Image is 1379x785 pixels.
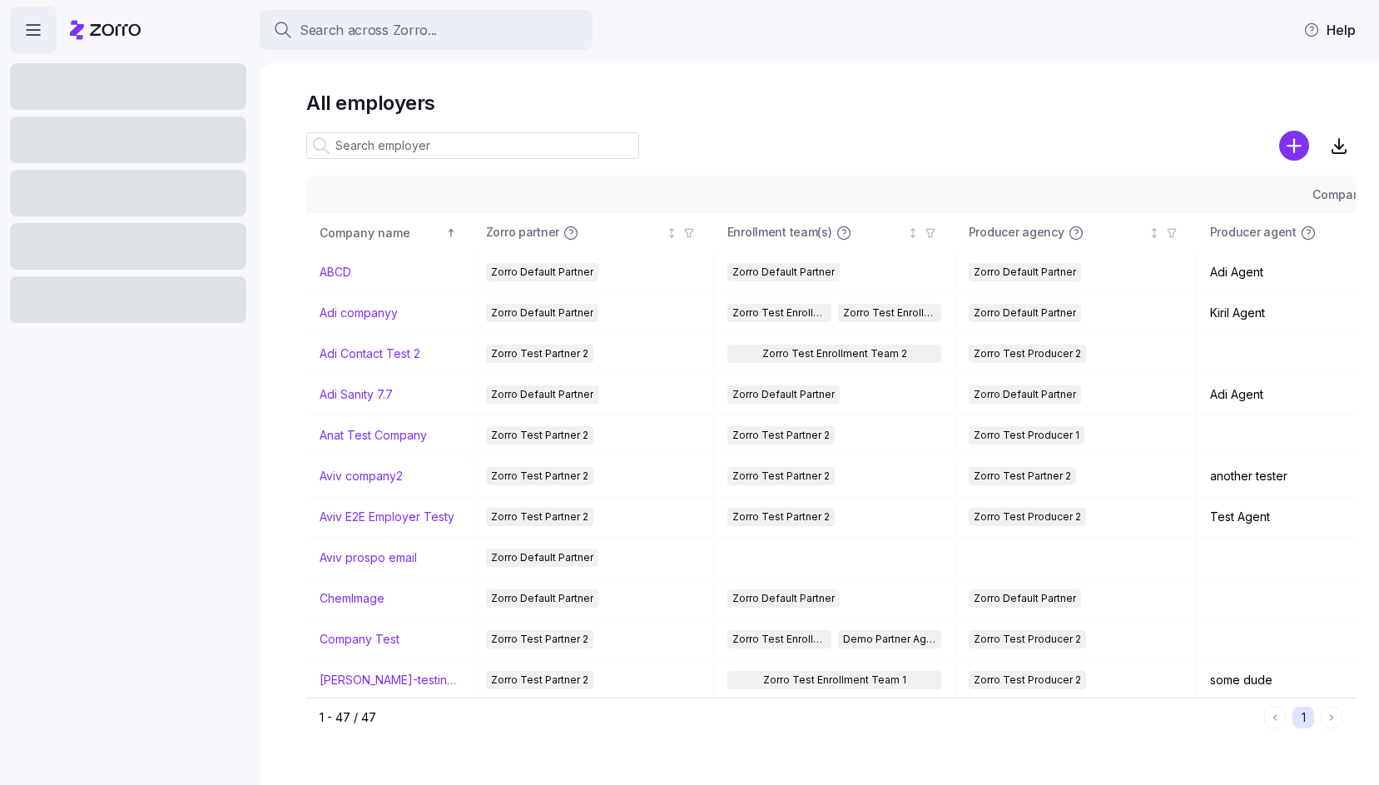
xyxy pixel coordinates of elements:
span: Zorro Test Enrollment Team 2 [732,304,826,322]
span: Zorro Default Partner [491,304,593,322]
span: Zorro Test Producer 2 [974,671,1081,689]
span: Zorro Default Partner [974,385,1076,404]
a: ABCD [320,264,351,281]
a: Adi Contact Test 2 [320,345,420,362]
span: Zorro Default Partner [491,385,593,404]
span: Zorro partner [486,225,559,241]
th: Zorro partnerNot sorted [473,214,714,252]
th: Enrollment team(s)Not sorted [714,214,955,252]
span: Zorro Test Enrollment Team 2 [732,630,826,648]
span: Zorro Default Partner [732,263,835,281]
a: Aviv E2E Employer Testy [320,509,454,525]
span: Zorro Test Enrollment Team 1 [763,671,906,689]
span: Producer agency [969,225,1064,241]
span: Zorro Default Partner [491,549,593,567]
span: Zorro Test Producer 2 [974,508,1081,526]
a: [PERSON_NAME]-testing-payroll [320,672,459,688]
a: Aviv prospo email [320,549,417,566]
div: Company name [320,224,443,242]
th: Company nameSorted ascending [306,214,473,252]
span: Zorro Test Partner 2 [974,467,1071,485]
a: Adi Sanity 7.7 [320,386,393,403]
span: Zorro Test Enrollment Team 2 [762,345,907,363]
th: Producer agencyNot sorted [955,214,1197,252]
span: Zorro Test Producer 1 [974,426,1079,445]
span: Zorro Test Partner 2 [491,345,588,363]
span: Enrollment team(s) [727,225,832,241]
span: Zorro Test Producer 2 [974,630,1081,648]
span: Help [1303,20,1356,40]
svg: add icon [1279,131,1309,161]
span: Zorro Default Partner [491,589,593,608]
span: Zorro Default Partner [974,263,1076,281]
input: Search employer [306,132,639,159]
a: ChemImage [320,590,384,607]
div: 1 - 47 / 47 [320,709,1257,726]
div: Not sorted [907,227,919,239]
span: Zorro Default Partner [732,385,835,404]
div: Not sorted [1148,227,1160,239]
span: Zorro Test Enrollment Team 1 [843,304,937,322]
span: Zorro Test Partner 2 [491,630,588,648]
span: Zorro Test Partner 2 [491,671,588,689]
span: Zorro Default Partner [974,589,1076,608]
span: Producer agent [1210,225,1297,241]
span: Zorro Test Partner 2 [732,467,830,485]
div: Sorted ascending [445,227,457,239]
a: Company Test [320,631,399,648]
button: Help [1290,13,1369,47]
span: Zorro Test Producer 2 [974,345,1081,363]
button: Search across Zorro... [260,10,593,50]
span: Search across Zorro... [300,20,437,41]
a: Aviv company2 [320,468,403,484]
span: Zorro Test Partner 2 [732,508,830,526]
a: Anat Test Company [320,427,427,444]
h1: All employers [306,90,1356,116]
span: Zorro Default Partner [974,304,1076,322]
span: Zorro Test Partner 2 [491,467,588,485]
span: Demo Partner Agency [843,630,937,648]
span: Zorro Default Partner [732,589,835,608]
span: Zorro Test Partner 2 [732,426,830,445]
span: Zorro Default Partner [491,263,593,281]
div: Not sorted [666,227,677,239]
button: 1 [1292,707,1314,728]
span: Zorro Test Partner 2 [491,426,588,445]
a: Adi companyy [320,305,398,321]
span: Zorro Test Partner 2 [491,508,588,526]
button: Next page [1321,707,1342,728]
button: Previous page [1264,707,1286,728]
